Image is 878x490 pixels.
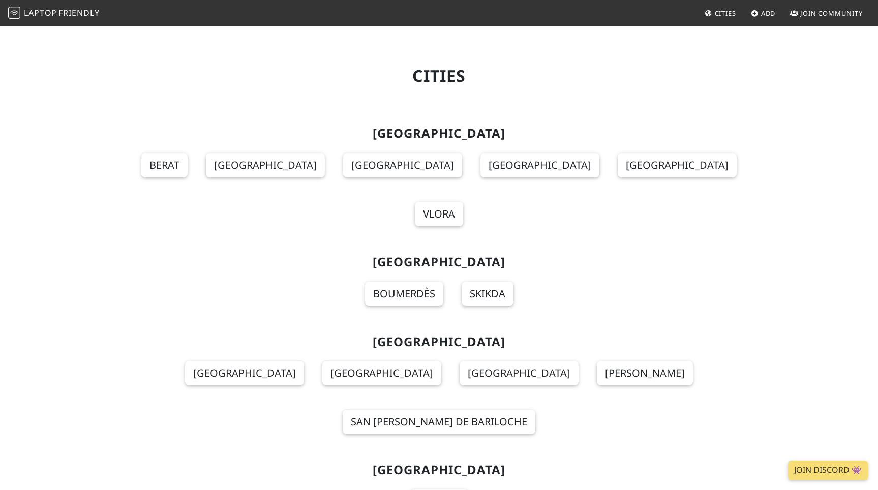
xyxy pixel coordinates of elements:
a: Berat [141,153,188,177]
h2: [GEOGRAPHIC_DATA] [110,463,769,477]
a: [GEOGRAPHIC_DATA] [343,153,462,177]
span: Join Community [800,9,863,18]
img: LaptopFriendly [8,7,20,19]
a: [GEOGRAPHIC_DATA] [185,361,304,385]
a: Cities [701,4,740,22]
a: [GEOGRAPHIC_DATA] [460,361,579,385]
span: Friendly [58,7,99,18]
a: [PERSON_NAME] [597,361,693,385]
a: Join Community [786,4,867,22]
h2: [GEOGRAPHIC_DATA] [110,255,769,269]
h2: [GEOGRAPHIC_DATA] [110,126,769,141]
a: Vlora [415,202,463,226]
a: Skikda [462,282,513,306]
a: Add [747,4,780,22]
a: LaptopFriendly LaptopFriendly [8,5,100,22]
h2: [GEOGRAPHIC_DATA] [110,334,769,349]
a: Join Discord 👾 [788,461,868,480]
a: San [PERSON_NAME] de Bariloche [343,410,535,434]
h1: Cities [110,66,769,85]
span: Add [761,9,776,18]
span: Cities [715,9,736,18]
a: [GEOGRAPHIC_DATA] [322,361,441,385]
a: [GEOGRAPHIC_DATA] [618,153,737,177]
span: Laptop [24,7,57,18]
a: [GEOGRAPHIC_DATA] [480,153,599,177]
a: [GEOGRAPHIC_DATA] [206,153,325,177]
a: Boumerdès [365,282,443,306]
